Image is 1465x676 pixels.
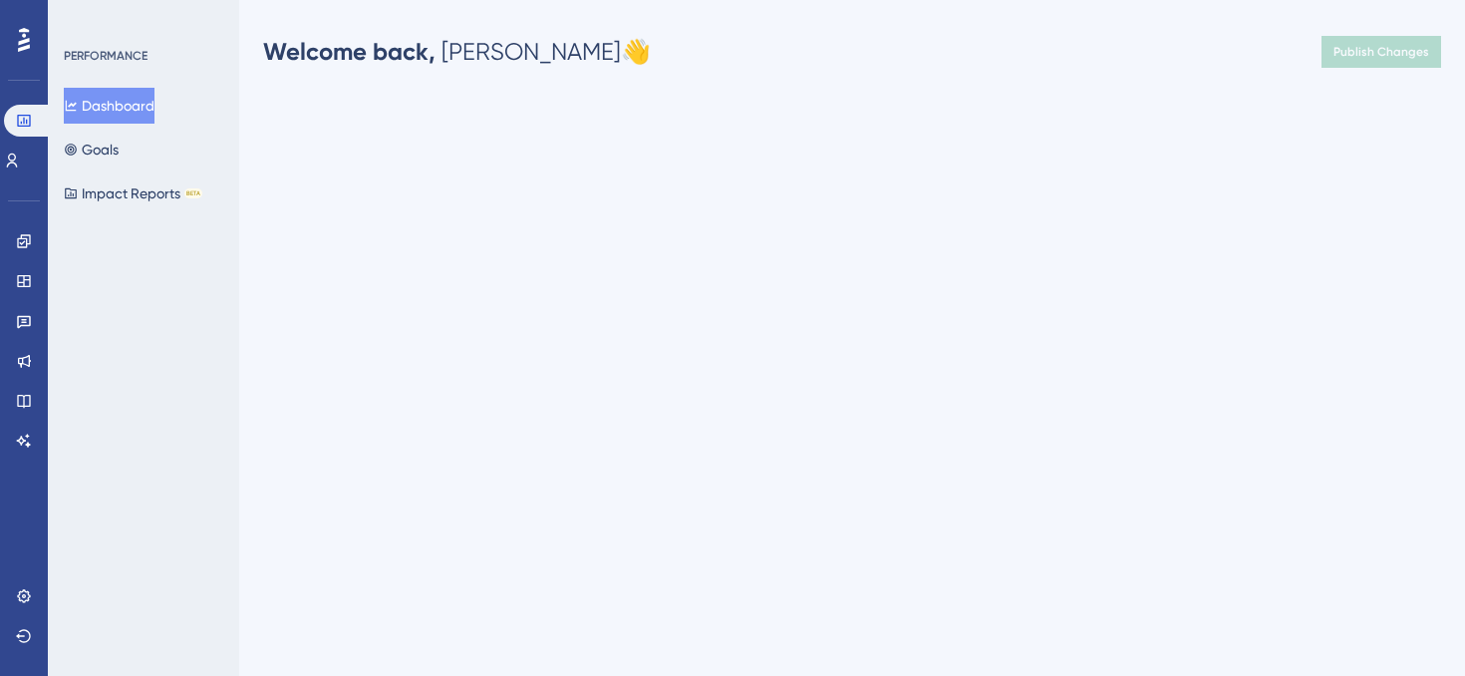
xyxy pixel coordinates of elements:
[64,175,202,211] button: Impact ReportsBETA
[263,37,436,66] span: Welcome back,
[263,36,651,68] div: [PERSON_NAME] 👋
[184,188,202,198] div: BETA
[1321,36,1441,68] button: Publish Changes
[64,132,119,168] button: Goals
[64,48,147,64] div: PERFORMANCE
[64,88,154,124] button: Dashboard
[1333,44,1429,60] span: Publish Changes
